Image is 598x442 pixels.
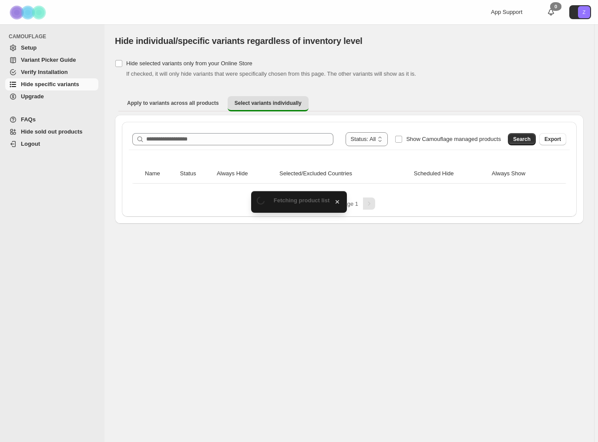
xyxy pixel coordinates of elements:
span: App Support [491,9,522,15]
a: FAQs [5,114,98,126]
span: Hide specific variants [21,81,79,87]
button: Search [508,133,536,145]
a: 0 [547,8,555,17]
span: Variant Picker Guide [21,57,76,63]
span: Hide individual/specific variants regardless of inventory level [115,36,363,46]
img: Camouflage [7,0,50,24]
a: Setup [5,42,98,54]
span: FAQs [21,116,36,123]
span: Avatar with initials Z [578,6,590,18]
div: Select variants individually [115,115,584,224]
span: CAMOUFLAGE [9,33,100,40]
span: Fetching product list [274,197,330,204]
text: Z [583,10,586,15]
span: Upgrade [21,93,44,100]
th: Name [142,164,178,184]
button: Export [539,133,566,145]
span: Page 1 [340,201,358,207]
th: Always Hide [214,164,277,184]
span: Show Camouflage managed products [406,136,501,142]
span: Search [513,136,531,143]
a: Logout [5,138,98,150]
th: Selected/Excluded Countries [277,164,411,184]
span: Verify Installation [21,69,68,75]
span: Hide selected variants only from your Online Store [126,60,252,67]
button: Avatar with initials Z [569,5,591,19]
span: Apply to variants across all products [127,100,219,107]
div: 0 [550,2,561,11]
th: Scheduled Hide [411,164,489,184]
a: Variant Picker Guide [5,54,98,66]
th: Status [178,164,214,184]
th: Always Show [489,164,556,184]
nav: Pagination [129,198,570,210]
a: Verify Installation [5,66,98,78]
span: Hide sold out products [21,128,83,135]
a: Upgrade [5,90,98,103]
span: Select variants individually [235,100,302,107]
span: Export [544,136,561,143]
span: Logout [21,141,40,147]
a: Hide sold out products [5,126,98,138]
a: Hide specific variants [5,78,98,90]
button: Apply to variants across all products [120,96,226,110]
span: If checked, it will only hide variants that were specifically chosen from this page. The other va... [126,70,416,77]
span: Setup [21,44,37,51]
button: Select variants individually [228,96,309,111]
